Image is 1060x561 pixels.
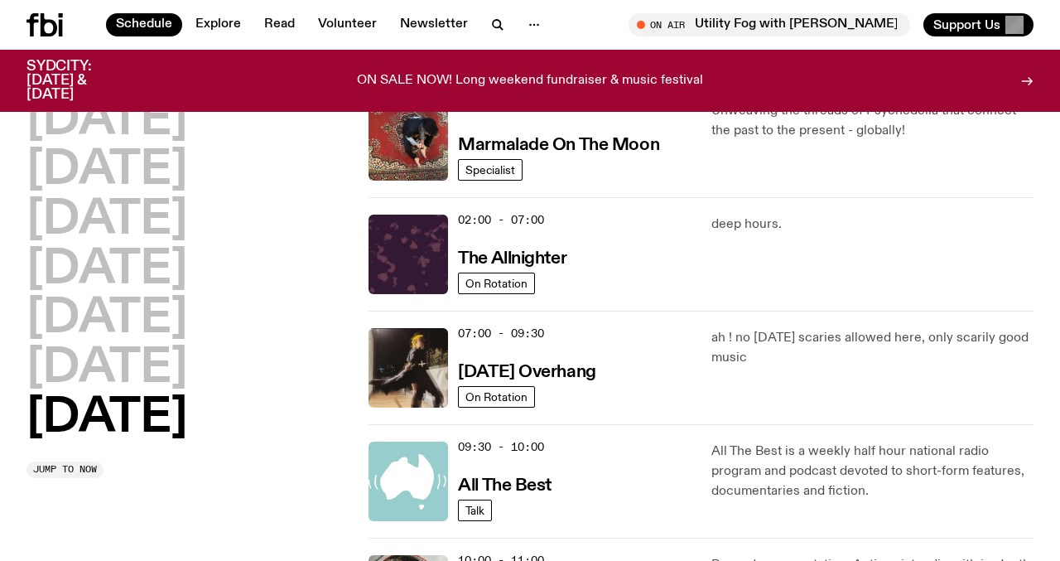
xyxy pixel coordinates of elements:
a: Explore [185,13,251,36]
button: Jump to now [26,462,104,478]
button: [DATE] [26,148,187,194]
a: [DATE] Overhang [458,360,595,381]
button: [DATE] [26,197,187,244]
span: 02:00 - 07:00 [458,212,544,228]
span: 07:00 - 09:30 [458,326,544,341]
p: deep hours. [711,215,1033,235]
span: On Rotation [465,277,528,289]
a: All The Best [458,474,552,495]
a: Volunteer [308,13,387,36]
a: Newsletter [390,13,478,36]
h3: All The Best [458,477,552,495]
p: All The Best is a weekly half hour national radio program and podcast devoted to short-form featu... [711,442,1033,501]
button: On AirUtility Fog with [PERSON_NAME] [629,13,910,36]
a: Specialist [458,159,523,181]
h3: Marmalade On The Moon [458,137,659,154]
button: [DATE] [26,395,187,442]
span: Jump to now [33,465,97,474]
span: 09:30 - 10:00 [458,439,544,455]
span: Talk [465,504,484,516]
span: On Rotation [465,390,528,403]
button: [DATE] [26,98,187,144]
a: Read [254,13,305,36]
h3: The Allnighter [458,250,566,268]
img: Tommy - Persian Rug [369,101,448,181]
span: Specialist [465,163,515,176]
p: ON SALE NOW! Long weekend fundraiser & music festival [357,74,703,89]
a: Schedule [106,13,182,36]
p: ah ! no [DATE] scaries allowed here, only scarily good music [711,328,1033,368]
a: On Rotation [458,386,535,408]
h3: SYDCITY: [DATE] & [DATE] [26,60,132,102]
button: Support Us [923,13,1033,36]
a: Marmalade On The Moon [458,133,659,154]
button: [DATE] [26,346,187,392]
button: [DATE] [26,296,187,342]
button: [DATE] [26,247,187,293]
a: The Allnighter [458,247,566,268]
a: Talk [458,500,492,521]
span: Support Us [933,17,1000,32]
p: Unweaving the threads of Psychedelia that connect the past to the present - globally! [711,101,1033,141]
a: On Rotation [458,273,535,294]
h3: [DATE] Overhang [458,364,595,381]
